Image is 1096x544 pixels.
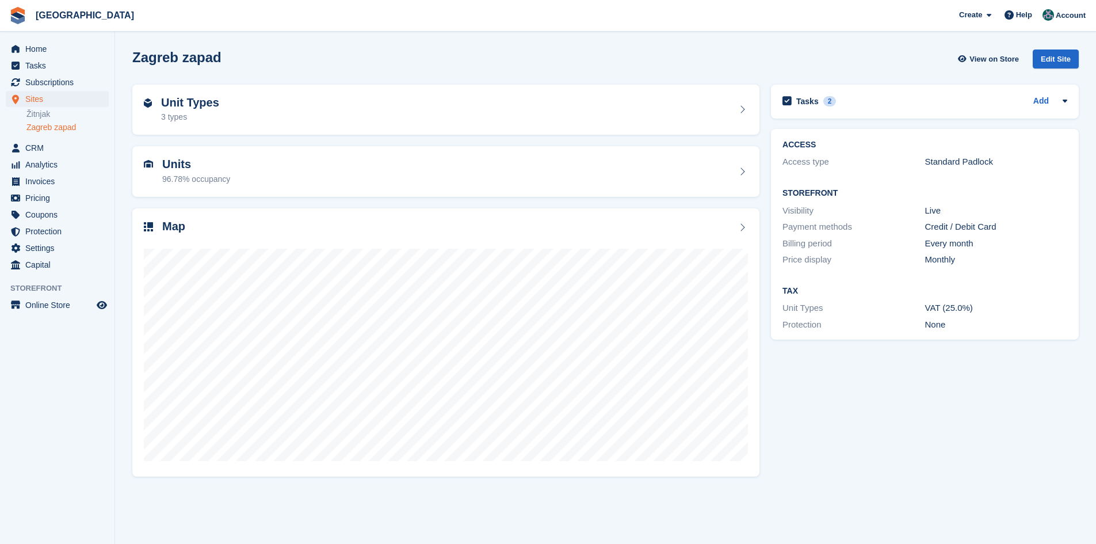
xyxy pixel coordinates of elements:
[6,173,109,189] a: menu
[1056,10,1086,21] span: Account
[925,204,1067,218] div: Live
[31,6,139,25] a: [GEOGRAPHIC_DATA]
[144,160,153,168] img: unit-icn-7be61d7bf1b0ce9d3e12c5938cc71ed9869f7b940bace4675aadf7bd6d80202e.svg
[132,208,759,477] a: Map
[1033,50,1079,73] a: Edit Site
[10,283,114,294] span: Storefront
[782,189,1067,198] h2: Storefront
[782,318,925,332] div: Protection
[25,140,94,156] span: CRM
[25,223,94,239] span: Protection
[925,302,1067,315] div: VAT (25.0%)
[782,237,925,250] div: Billing period
[6,91,109,107] a: menu
[925,220,1067,234] div: Credit / Debit Card
[6,297,109,313] a: menu
[25,74,94,90] span: Subscriptions
[6,74,109,90] a: menu
[6,223,109,239] a: menu
[25,207,94,223] span: Coupons
[6,257,109,273] a: menu
[144,222,153,231] img: map-icn-33ee37083ee616e46c38cad1a60f524a97daa1e2b2c8c0bc3eb3415660979fc1.svg
[6,140,109,156] a: menu
[6,240,109,256] a: menu
[25,58,94,74] span: Tasks
[796,96,819,106] h2: Tasks
[9,7,26,24] img: stora-icon-8386f47178a22dfd0bd8f6a31ec36ba5ce8667c1dd55bd0f319d3a0aa187defe.svg
[161,96,219,109] h2: Unit Types
[25,297,94,313] span: Online Store
[1042,9,1054,21] img: Željko Gobac
[25,173,94,189] span: Invoices
[782,140,1067,150] h2: ACCESS
[162,220,185,233] h2: Map
[6,190,109,206] a: menu
[782,302,925,315] div: Unit Types
[25,91,94,107] span: Sites
[969,54,1019,65] span: View on Store
[95,298,109,312] a: Preview store
[25,257,94,273] span: Capital
[1033,95,1049,108] a: Add
[25,240,94,256] span: Settings
[6,207,109,223] a: menu
[6,41,109,57] a: menu
[1016,9,1032,21] span: Help
[959,9,982,21] span: Create
[132,85,759,135] a: Unit Types 3 types
[782,287,1067,296] h2: Tax
[925,318,1067,332] div: None
[132,50,222,65] h2: Zagreb zapad
[925,155,1067,169] div: Standard Padlock
[925,253,1067,267] div: Monthly
[161,111,219,123] div: 3 types
[25,41,94,57] span: Home
[144,98,152,108] img: unit-type-icn-2b2737a686de81e16bb02015468b77c625bbabd49415b5ef34ead5e3b44a266d.svg
[26,109,109,120] a: Žitnjak
[162,173,230,185] div: 96.78% occupancy
[132,146,759,197] a: Units 96.78% occupancy
[162,158,230,171] h2: Units
[956,50,1024,69] a: View on Store
[782,204,925,218] div: Visibility
[925,237,1067,250] div: Every month
[782,253,925,267] div: Price display
[1033,50,1079,69] div: Edit Site
[25,157,94,173] span: Analytics
[25,190,94,206] span: Pricing
[782,155,925,169] div: Access type
[6,58,109,74] a: menu
[26,122,109,133] a: Zagreb zapad
[6,157,109,173] a: menu
[782,220,925,234] div: Payment methods
[823,96,837,106] div: 2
